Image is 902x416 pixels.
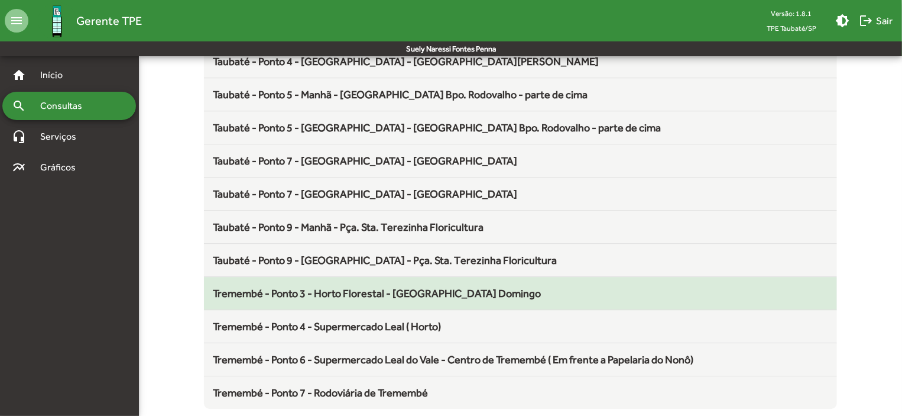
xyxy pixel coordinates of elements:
span: Taubaté - Ponto 7 - [GEOGRAPHIC_DATA] - [GEOGRAPHIC_DATA] [213,188,518,200]
span: Tremembé - Ponto 6 - Supermercado Leal do Vale - Centro de Tremembé ( Em frente a Papelaria do Nonô) [213,353,694,366]
span: Gráficos [33,160,92,175]
span: Consultas [33,99,98,113]
span: Taubaté - Ponto 5 - Manhã - [GEOGRAPHIC_DATA] Bpo. Rodovalho - parte de cima [213,88,588,101]
span: Tremembé - Ponto 4 - Supermercado Leal ( Horto) [213,320,442,333]
span: Início [33,68,80,82]
a: Gerente TPE [28,2,142,40]
mat-icon: search [12,99,26,113]
span: Taubaté - Ponto 5 - [GEOGRAPHIC_DATA] - [GEOGRAPHIC_DATA] Bpo. Rodovalho - parte de cima [213,121,661,134]
span: Taubaté - Ponto 4 - [GEOGRAPHIC_DATA] - [GEOGRAPHIC_DATA][PERSON_NAME] [213,55,599,67]
mat-icon: home [12,68,26,82]
span: Tremembé - Ponto 3 - Horto Florestal - [GEOGRAPHIC_DATA] Domingo [213,287,541,299]
span: Sair [859,10,893,31]
span: Tremembé - Ponto 7 - Rodoviária de Tremembé [213,386,429,399]
mat-icon: headset_mic [12,130,26,144]
span: Taubaté - Ponto 7 - [GEOGRAPHIC_DATA] - [GEOGRAPHIC_DATA] [213,154,518,167]
span: TPE Taubaté/SP [757,21,826,36]
div: Versão: 1.8.1 [757,6,826,21]
span: Taubaté - Ponto 9 - [GEOGRAPHIC_DATA] - Pça. Sta. Terezinha Floricultura [213,254,557,266]
span: Gerente TPE [76,11,142,30]
button: Sair [854,10,897,31]
mat-icon: menu [5,9,28,33]
span: Serviços [33,130,92,144]
mat-icon: multiline_chart [12,160,26,175]
mat-icon: brightness_medium [835,14,849,28]
mat-icon: logout [859,14,873,28]
span: Taubaté - Ponto 9 - Manhã - Pça. Sta. Terezinha Floricultura [213,221,484,233]
img: Logo [38,2,76,40]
